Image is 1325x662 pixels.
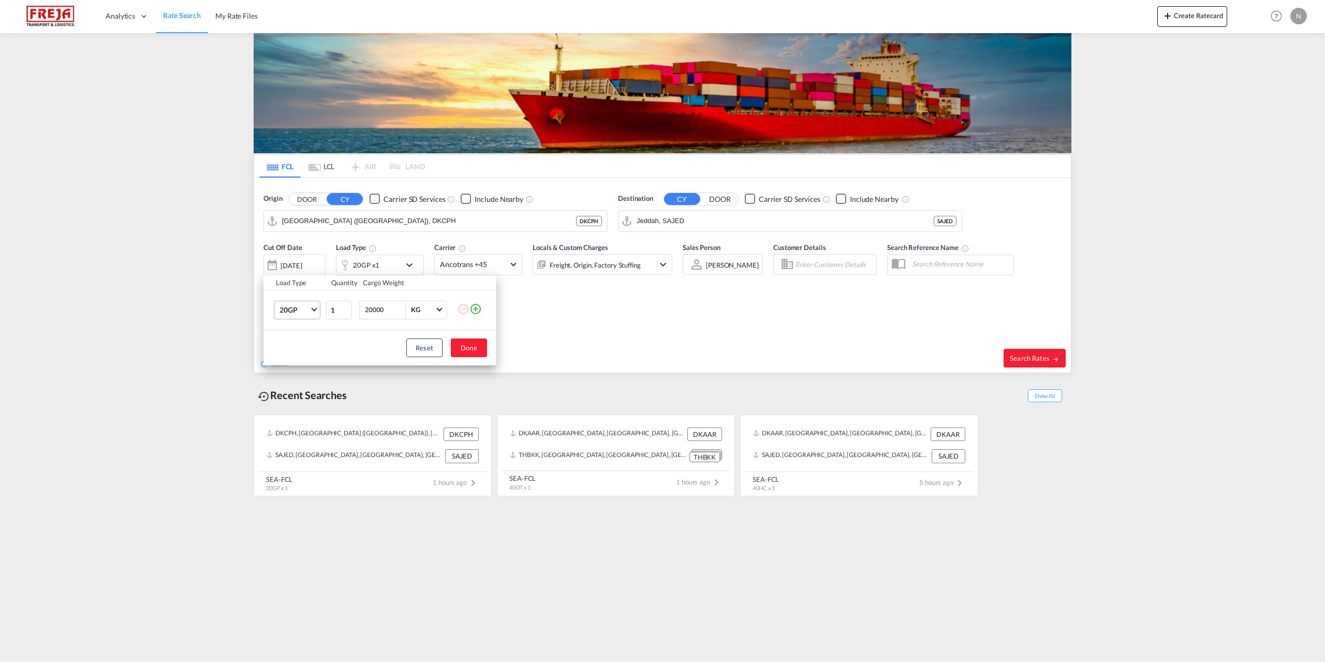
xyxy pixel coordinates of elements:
th: Quantity [325,275,357,290]
button: Done [451,339,487,357]
button: Reset [406,339,443,357]
md-icon: icon-plus-circle-outline [469,303,482,315]
div: KG [411,305,420,314]
th: Load Type [263,275,325,290]
md-select: Choose: 20GP [274,301,320,319]
input: Qty [326,301,352,319]
input: Enter Weight [364,301,405,319]
span: 20GP [279,305,310,315]
md-icon: icon-minus-circle-outline [457,303,469,315]
div: Cargo Weight [363,278,451,287]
